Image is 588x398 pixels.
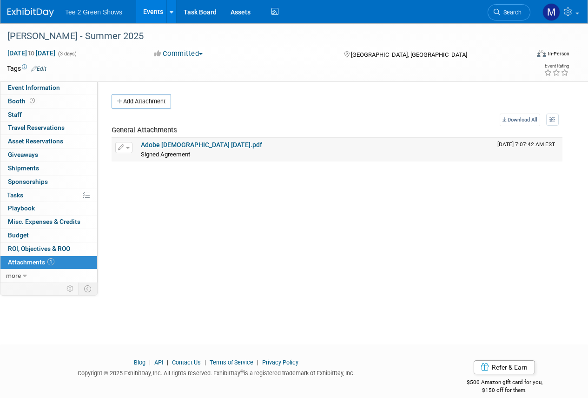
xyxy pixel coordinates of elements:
td: Tags [7,64,46,73]
a: Shipments [0,162,97,175]
div: In-Person [548,50,569,57]
span: Tee 2 Green Shows [65,8,122,16]
span: 1 [47,258,54,265]
span: Asset Reservations [8,137,63,145]
span: Attachments [8,258,54,266]
span: more [6,272,21,279]
span: (3 days) [57,51,77,57]
div: Event Rating [544,64,569,68]
button: Committed [151,49,206,59]
a: Tasks [0,189,97,202]
a: Search [488,4,530,20]
sup: ® [240,369,244,374]
a: Event Information [0,81,97,94]
span: Event Information [8,84,60,91]
span: Shipments [8,164,39,172]
div: $500 Amazon gift card for you, [439,372,569,394]
span: Staff [8,111,22,118]
span: [DATE] [DATE] [7,49,56,57]
div: [PERSON_NAME] - Summer 2025 [4,28,522,45]
span: Travel Reservations [8,124,65,131]
a: Attachments1 [0,256,97,269]
span: | [202,359,208,366]
div: Copyright © 2025 ExhibitDay, Inc. All rights reserved. ExhibitDay is a registered trademark of Ex... [7,367,425,378]
img: Format-Inperson.png [537,50,546,57]
span: Sponsorships [8,178,48,185]
a: Sponsorships [0,175,97,189]
span: General Attachments [112,126,177,134]
a: Refer & Earn [474,360,535,374]
span: Giveaways [8,151,38,158]
span: | [147,359,153,366]
a: more [0,270,97,283]
span: ROI, Objectives & ROO [8,245,70,252]
img: Michael Kruger [542,3,560,21]
a: Misc. Expenses & Credits [0,216,97,229]
span: Search [500,9,522,16]
span: Signed Agreement [141,151,190,158]
img: ExhibitDay [7,8,54,17]
td: Personalize Event Tab Strip [62,283,79,295]
a: Budget [0,229,97,242]
span: | [165,359,171,366]
a: Privacy Policy [262,359,298,366]
span: Misc. Expenses & Credits [8,218,80,225]
button: Add Attachment [112,94,171,109]
a: Giveaways [0,148,97,162]
a: Contact Us [172,359,201,366]
a: Travel Reservations [0,121,97,135]
span: Playbook [8,204,35,212]
div: $150 off for them. [439,386,569,394]
td: Toggle Event Tabs [79,283,98,295]
span: Upload Timestamp [497,141,555,148]
a: Booth [0,95,97,108]
a: Blog [134,359,145,366]
a: ROI, Objectives & ROO [0,243,97,256]
a: Staff [0,108,97,121]
a: Playbook [0,202,97,215]
td: Upload Timestamp [494,138,562,161]
a: Adobe [DEMOGRAPHIC_DATA] [DATE].pdf [141,141,262,148]
a: Download All [500,114,540,126]
span: to [27,49,36,57]
span: | [255,359,261,366]
a: API [154,359,163,366]
span: Budget [8,231,29,239]
a: Asset Reservations [0,135,97,148]
div: Event Format [487,48,569,62]
a: Edit [31,66,46,72]
span: [GEOGRAPHIC_DATA], [GEOGRAPHIC_DATA] [351,51,467,58]
span: Tasks [7,191,23,199]
a: Terms of Service [210,359,253,366]
span: Booth [8,97,37,105]
span: Booth not reserved yet [28,97,37,104]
